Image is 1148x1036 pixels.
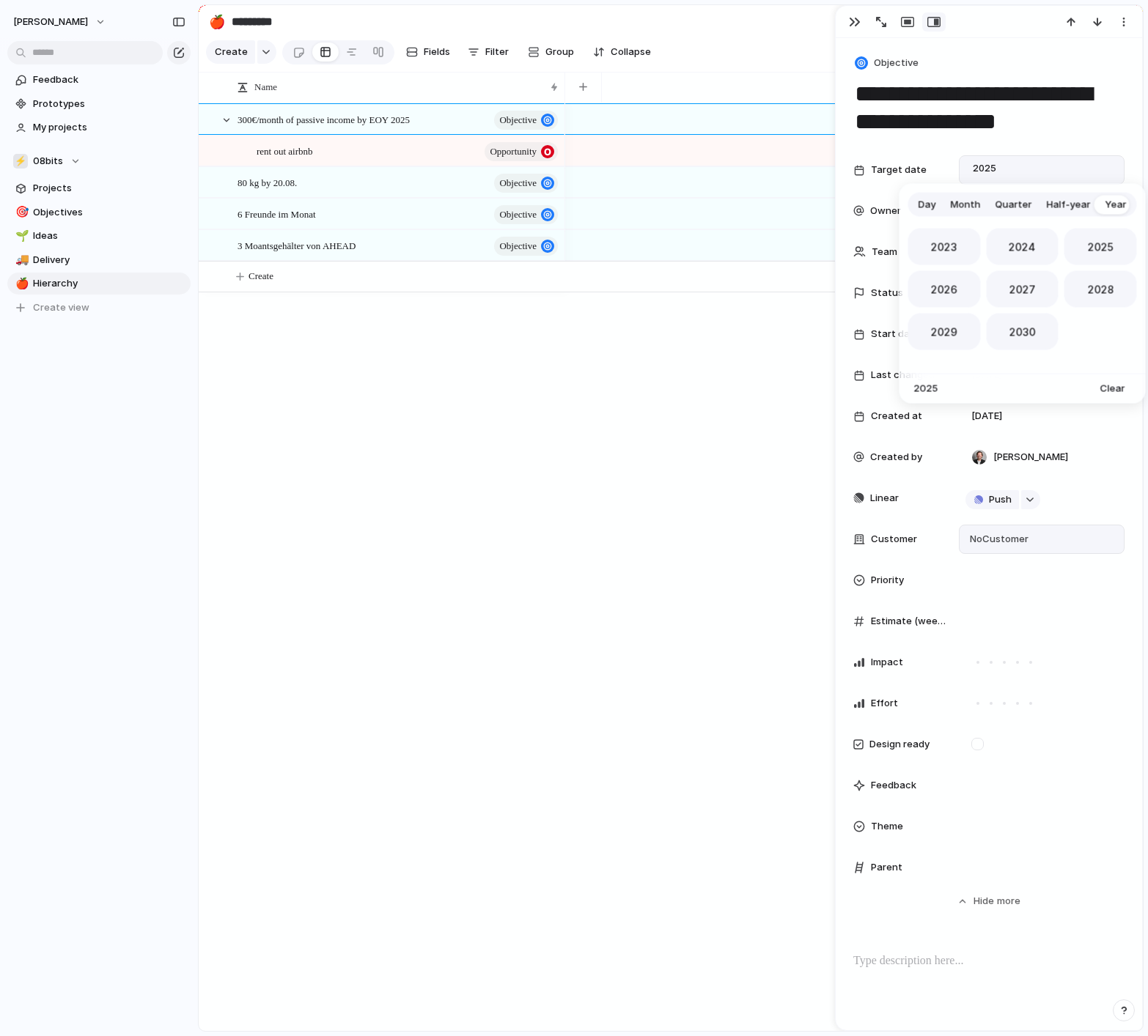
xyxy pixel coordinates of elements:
[986,314,1059,350] button: 2030
[1064,271,1137,308] button: 2028
[1009,281,1035,297] span: 2027
[931,281,957,297] span: 2026
[931,324,957,339] span: 2029
[1087,281,1114,297] span: 2028
[908,229,981,265] button: 2023
[914,382,938,396] span: 2025
[1098,193,1134,216] button: Year
[943,193,988,216] button: Month
[986,271,1059,308] button: 2027
[996,197,1032,212] span: Quarter
[1009,239,1036,254] span: 2024
[1040,193,1098,216] button: Half-year
[1088,239,1114,254] span: 2025
[931,239,957,254] span: 2023
[986,229,1059,265] button: 2024
[951,197,981,212] span: Month
[908,314,981,350] button: 2029
[919,197,936,212] span: Day
[911,193,943,216] button: Day
[1100,382,1125,396] span: Clear
[1009,324,1035,339] span: 2030
[908,271,981,308] button: 2026
[1094,379,1131,399] button: Clear
[1047,197,1091,212] span: Half-year
[1064,229,1137,265] button: 2025
[988,193,1040,216] button: Quarter
[1105,197,1127,212] span: Year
